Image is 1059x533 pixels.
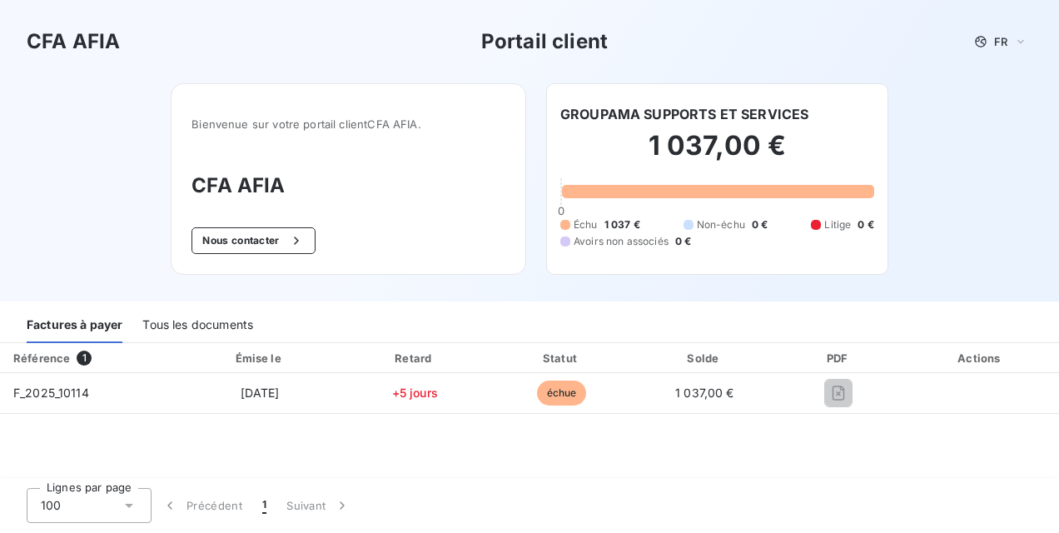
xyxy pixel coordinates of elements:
span: 1 [77,351,92,366]
span: 0 € [675,234,691,249]
h2: 1 037,00 € [560,129,874,179]
span: Échu [574,217,598,232]
div: Factures à payer [27,308,122,343]
div: Référence [13,351,70,365]
span: 1 [262,497,266,514]
h6: GROUPAMA SUPPORTS ET SERVICES [560,104,808,124]
span: [DATE] [241,386,280,400]
button: Précédent [152,488,252,523]
span: 0 € [858,217,873,232]
div: Émise le [182,350,337,366]
button: Suivant [276,488,360,523]
div: Solde [637,350,772,366]
span: 1 037 € [604,217,640,232]
button: Nous contacter [191,227,315,254]
span: 0 [558,204,564,217]
span: F_2025_10114 [13,386,89,400]
span: 1 037,00 € [675,386,734,400]
div: PDF [778,350,899,366]
span: 0 € [752,217,768,232]
span: Avoirs non associés [574,234,669,249]
h3: CFA AFIA [191,171,505,201]
span: échue [537,381,587,406]
span: Litige [824,217,851,232]
span: Bienvenue sur votre portail client CFA AFIA . [191,117,505,131]
h3: CFA AFIA [27,27,120,57]
span: Non-échu [697,217,745,232]
button: 1 [252,488,276,523]
h3: Portail client [481,27,608,57]
span: FR [994,35,1007,48]
div: Actions [906,350,1056,366]
div: Statut [492,350,630,366]
span: 100 [41,497,61,514]
div: Retard [344,350,485,366]
div: Tous les documents [142,308,253,343]
span: +5 jours [392,386,438,400]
